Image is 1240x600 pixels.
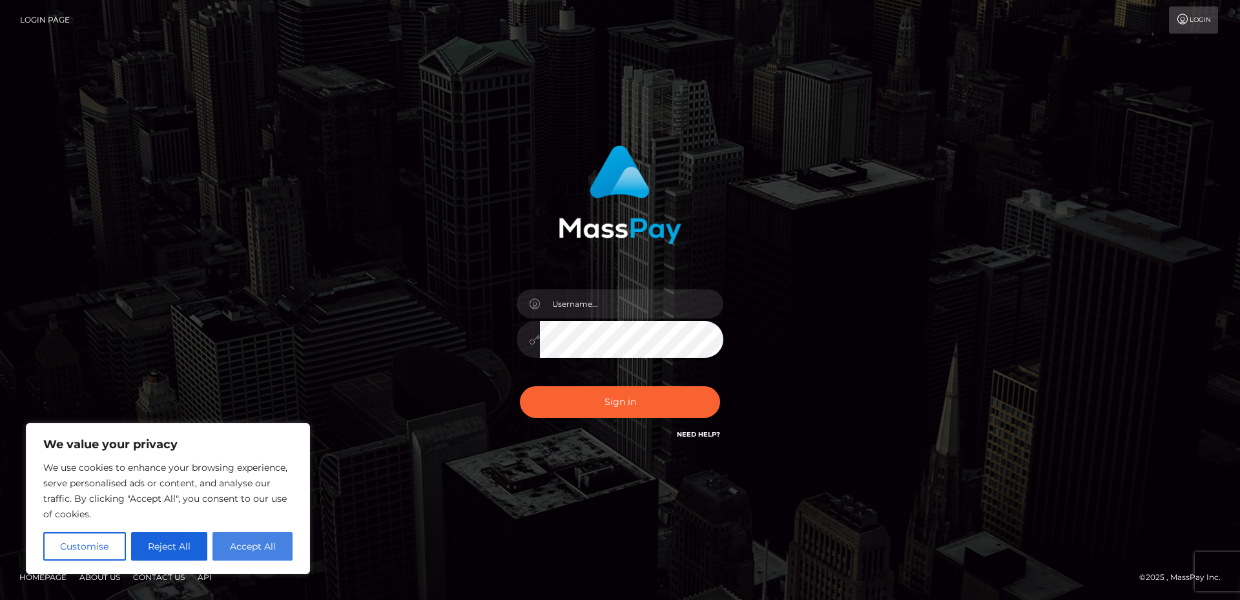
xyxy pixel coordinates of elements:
[43,437,293,452] p: We value your privacy
[192,567,217,587] a: API
[559,145,681,244] img: MassPay Login
[677,430,720,439] a: Need Help?
[26,423,310,574] div: We value your privacy
[131,532,208,561] button: Reject All
[74,567,125,587] a: About Us
[128,567,190,587] a: Contact Us
[43,532,126,561] button: Customise
[1169,6,1218,34] a: Login
[1139,570,1230,584] div: © 2025 , MassPay Inc.
[540,289,723,318] input: Username...
[43,460,293,522] p: We use cookies to enhance your browsing experience, serve personalised ads or content, and analys...
[20,6,70,34] a: Login Page
[14,567,72,587] a: Homepage
[212,532,293,561] button: Accept All
[520,386,720,418] button: Sign in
